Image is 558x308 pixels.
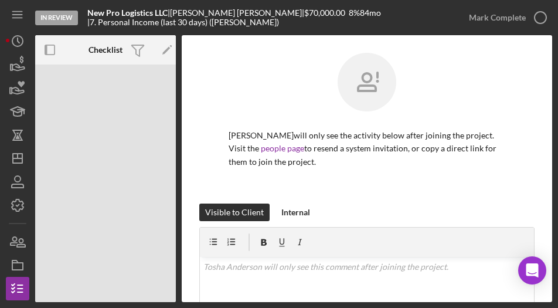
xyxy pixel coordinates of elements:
[469,6,526,29] div: Mark Complete
[199,204,270,221] button: Visible to Client
[205,204,264,221] div: Visible to Client
[35,11,78,25] div: In Review
[87,18,279,27] div: | 7. Personal Income (last 30 days) ([PERSON_NAME])
[349,8,360,18] div: 8 %
[170,8,304,18] div: [PERSON_NAME] [PERSON_NAME] |
[261,143,304,153] a: people page
[304,8,349,18] div: $70,000.00
[275,204,316,221] button: Internal
[229,129,505,168] p: [PERSON_NAME] will only see the activity below after joining the project. Visit the to resend a s...
[89,45,123,55] b: Checklist
[87,8,170,18] div: |
[281,204,310,221] div: Internal
[457,6,552,29] button: Mark Complete
[360,8,381,18] div: 84 mo
[87,8,168,18] b: New Pro Logistics LLC
[518,256,546,285] div: Open Intercom Messenger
